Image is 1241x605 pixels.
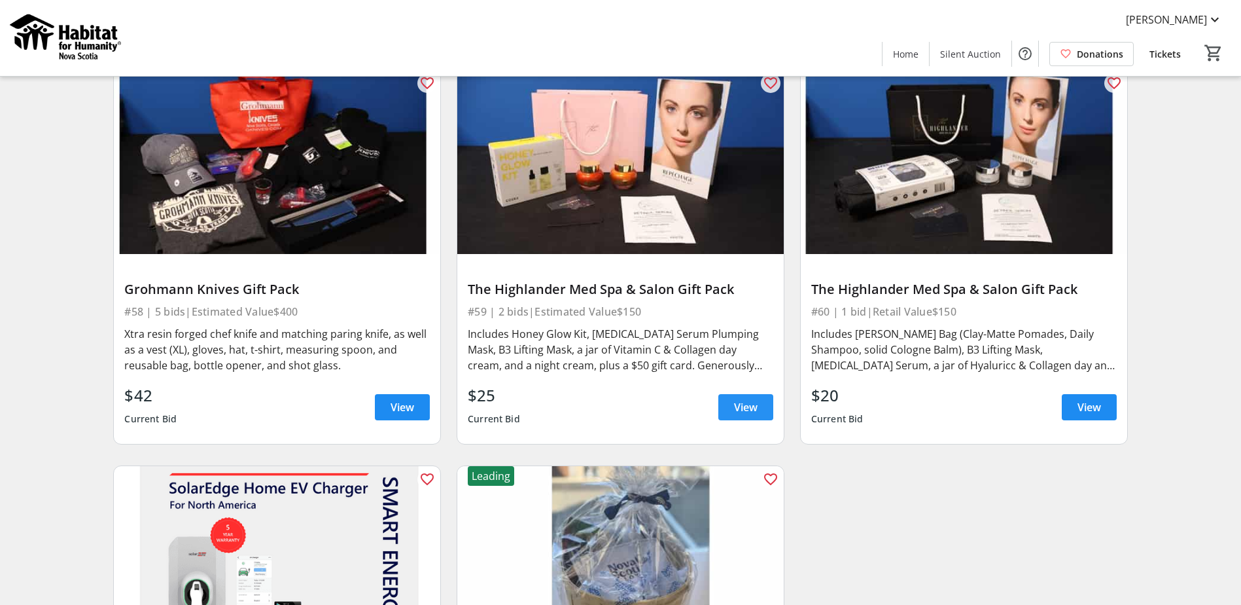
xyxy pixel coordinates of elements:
[124,282,430,297] div: Grohmann Knives Gift Pack
[811,407,864,431] div: Current Bid
[893,47,918,61] span: Home
[1139,42,1191,66] a: Tickets
[419,471,435,487] mat-icon: favorite_outline
[811,384,864,407] div: $20
[811,282,1117,297] div: The Highlander Med Spa & Salon Gift Pack
[391,399,414,415] span: View
[883,42,929,66] a: Home
[763,75,778,91] mat-icon: favorite_outline
[124,407,177,431] div: Current Bid
[734,399,758,415] span: View
[468,407,520,431] div: Current Bid
[1115,9,1233,30] button: [PERSON_NAME]
[930,42,1011,66] a: Silent Auction
[1077,47,1123,61] span: Donations
[124,326,430,373] div: Xtra resin forged chef knife and matching paring knife, as well as a vest (XL), gloves, hat, t-sh...
[1012,41,1038,67] button: Help
[1149,47,1181,61] span: Tickets
[124,302,430,321] div: #58 | 5 bids | Estimated Value $400
[1106,75,1122,91] mat-icon: favorite_outline
[8,5,124,71] img: Habitat for Humanity Nova Scotia's Logo
[718,394,773,420] a: View
[1049,42,1134,66] a: Donations
[1202,41,1225,65] button: Cart
[124,384,177,407] div: $42
[1126,12,1207,27] span: [PERSON_NAME]
[114,70,440,254] img: Grohmann Knives Gift Pack
[801,70,1127,254] img: The Highlander Med Spa & Salon Gift Pack
[468,466,514,486] div: Leading
[468,302,773,321] div: #59 | 2 bids | Estimated Value $150
[457,70,784,254] img: The Highlander Med Spa & Salon Gift Pack
[811,326,1117,373] div: Includes [PERSON_NAME] Bag (Clay-Matte Pomades, Daily Shampoo, solid Cologne Balm), B3 Lifting Ma...
[1077,399,1101,415] span: View
[763,471,778,487] mat-icon: favorite_outline
[375,394,430,420] a: View
[468,282,773,297] div: The Highlander Med Spa & Salon Gift Pack
[468,384,520,407] div: $25
[1062,394,1117,420] a: View
[811,302,1117,321] div: #60 | 1 bid | Retail Value $150
[940,47,1001,61] span: Silent Auction
[468,326,773,373] div: Includes Honey Glow Kit, [MEDICAL_DATA] Serum Plumping Mask, B3 Lifting Mask, a jar of Vitamin C ...
[419,75,435,91] mat-icon: favorite_outline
